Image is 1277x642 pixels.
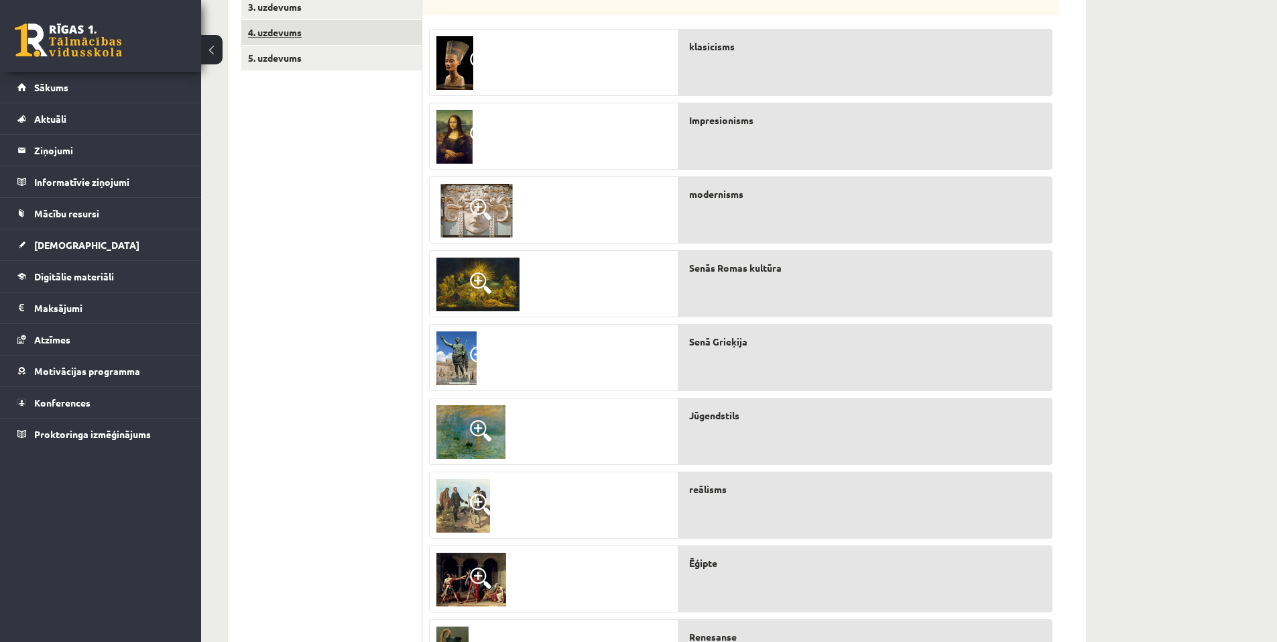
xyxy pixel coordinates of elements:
a: Atzīmes [17,324,184,355]
img: 1.jpg [436,110,473,164]
img: 9.jpg [436,184,517,237]
span: Aktuāli [34,113,66,125]
a: 4. uzdevums [241,20,422,45]
a: Motivācijas programma [17,356,184,386]
img: 6.jpg [436,258,520,311]
a: Digitālie materiāli [17,261,184,292]
span: Proktoringa izmēģinājums [34,428,151,440]
legend: Maksājumi [34,292,184,323]
img: 2.png [436,405,505,459]
span: modernisms [689,187,743,201]
span: reālisms [689,482,727,496]
a: Rīgas 1. Tālmācības vidusskola [15,23,122,57]
span: Motivācijas programma [34,365,140,377]
a: Sākums [17,72,184,103]
a: Informatīvie ziņojumi [17,166,184,197]
span: Senā Grieķija [689,335,747,349]
a: 5. uzdevums [241,46,422,70]
a: Aktuāli [17,103,184,134]
span: Sākums [34,81,68,93]
img: 4.jpg [436,36,473,90]
span: Impresionisms [689,113,753,127]
span: Digitālie materiāli [34,270,114,282]
legend: Ziņojumi [34,135,184,166]
a: [DEMOGRAPHIC_DATA] [17,229,184,260]
span: Senās Romas kultūra [689,261,782,275]
span: Atzīmes [34,333,70,345]
span: Mācību resursi [34,207,99,219]
span: [DEMOGRAPHIC_DATA] [34,239,139,251]
a: Mācību resursi [17,198,184,229]
img: 5.jpg [436,331,477,385]
a: Konferences [17,387,184,418]
span: Konferences [34,396,90,409]
span: Jūgendstils [689,409,739,423]
a: Ziņojumi [17,135,184,166]
span: Ēģipte [689,556,717,570]
legend: Informatīvie ziņojumi [34,166,184,197]
span: klasicisms [689,40,735,54]
img: 8.png [436,479,490,533]
a: Maksājumi [17,292,184,323]
a: Proktoringa izmēģinājums [17,419,184,449]
img: 7.jpg [436,553,506,606]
